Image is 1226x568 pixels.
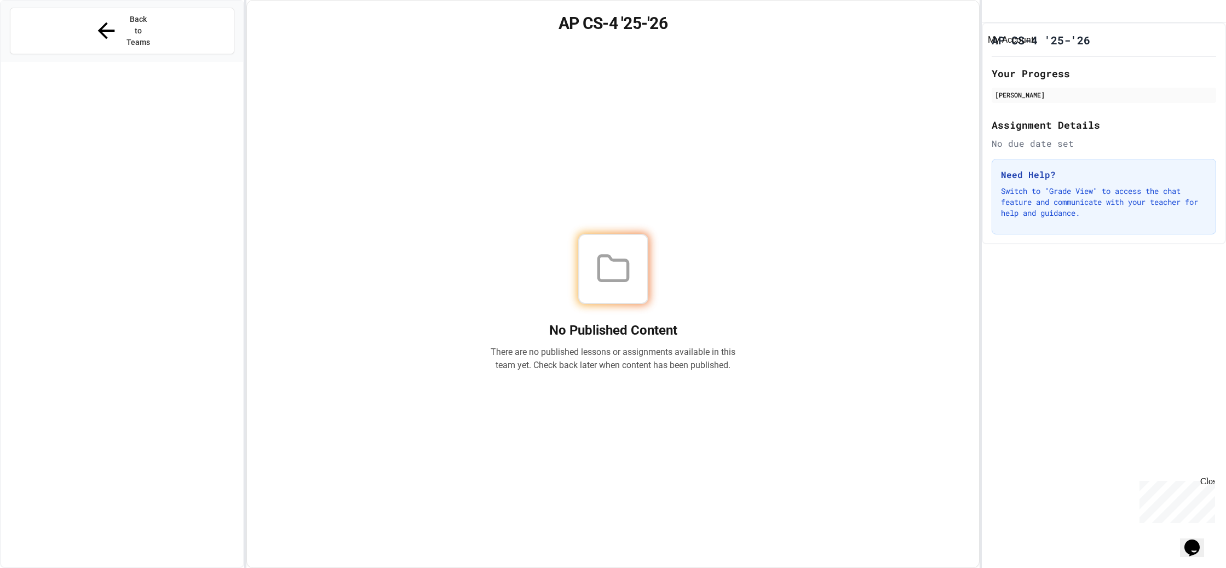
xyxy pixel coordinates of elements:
[995,90,1213,100] div: [PERSON_NAME]
[1001,186,1207,219] p: Switch to "Grade View" to access the chat feature and communicate with your teacher for help and ...
[491,346,736,372] p: There are no published lessons or assignments available in this team yet. Check back later when c...
[992,32,1090,48] h1: AP CS-4 '25-'26
[992,66,1216,81] h2: Your Progress
[992,137,1216,150] div: No due date set
[1135,477,1215,523] iframe: chat widget
[992,117,1216,133] h2: Assignment Details
[988,33,1034,47] div: My Account
[1001,168,1207,181] h3: Need Help?
[125,14,151,48] span: Back to Teams
[10,8,234,54] button: Back to Teams
[4,4,76,70] div: Chat with us now!Close
[491,322,736,339] h2: No Published Content
[1180,524,1215,557] iframe: chat widget
[260,14,966,33] h1: AP CS-4 '25-'26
